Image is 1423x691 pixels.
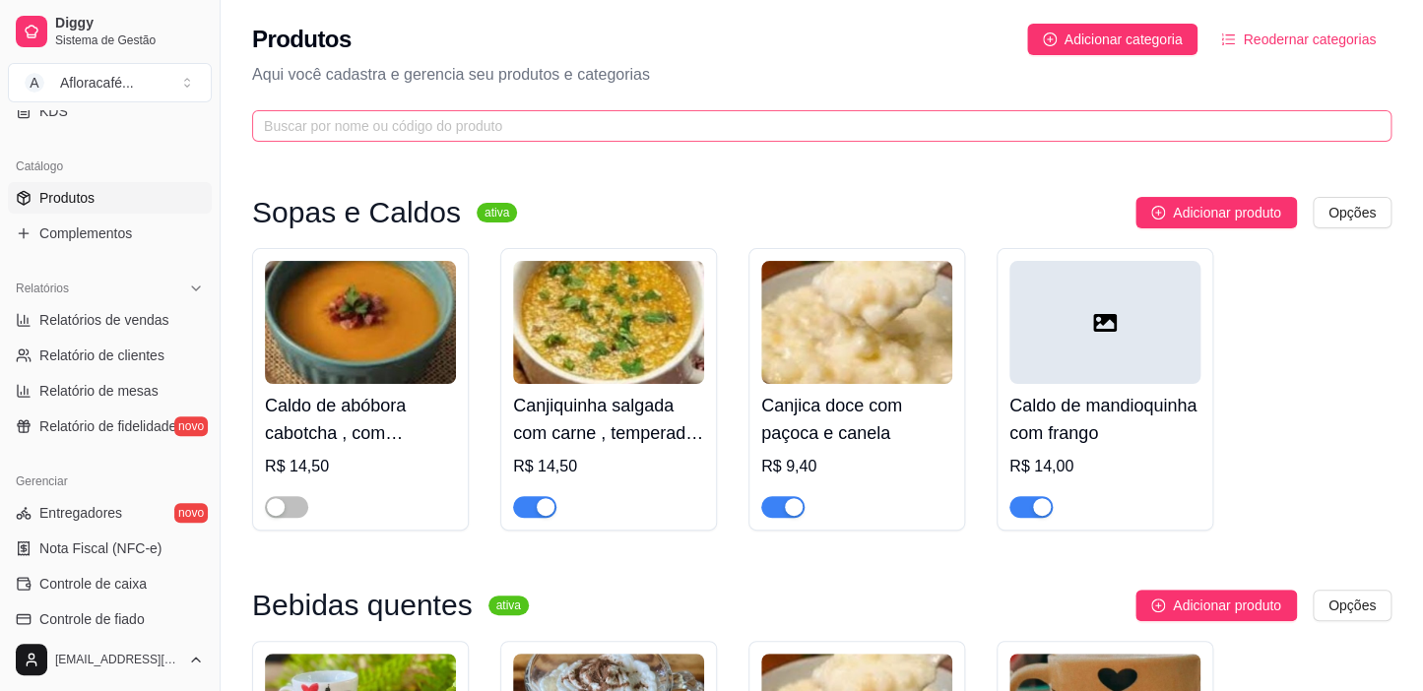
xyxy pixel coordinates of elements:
[8,466,212,497] div: Gerenciar
[39,101,68,121] span: KDS
[8,218,212,249] a: Complementos
[1151,206,1165,220] span: plus-circle
[761,455,952,478] div: R$ 9,40
[8,603,212,635] a: Controle de fiado
[8,8,212,55] a: DiggySistema de Gestão
[513,455,704,478] div: R$ 14,50
[252,594,473,617] h3: Bebidas quentes
[252,63,1391,87] p: Aqui você cadastra e gerencia seu produtos e categorias
[1221,32,1235,46] span: ordered-list
[8,182,212,214] a: Produtos
[55,32,204,48] span: Sistema de Gestão
[39,609,145,629] span: Controle de fiado
[8,636,212,683] button: [EMAIL_ADDRESS][DOMAIN_NAME]
[1328,202,1376,223] span: Opções
[1009,455,1200,478] div: R$ 14,00
[8,304,212,336] a: Relatórios de vendas
[8,340,212,371] a: Relatório de clientes
[60,73,134,93] div: Afloracafé ...
[39,416,176,436] span: Relatório de fidelidade
[513,392,704,447] h4: Canjiquinha salgada com carne , temperada com pedacinhos de linguiça levemente apimentada
[1328,595,1376,616] span: Opções
[8,497,212,529] a: Entregadoresnovo
[1135,590,1297,621] button: Adicionar produto
[8,568,212,599] a: Controle de caixa
[8,410,212,442] a: Relatório de fidelidadenovo
[1313,197,1391,228] button: Opções
[1205,24,1391,55] button: Reodernar categorias
[264,115,1364,137] input: Buscar por nome ou código do produto
[252,24,352,55] h2: Produtos
[8,95,212,127] a: KDS
[265,261,456,384] img: product-image
[761,261,952,384] img: product-image
[1243,29,1376,50] span: Reodernar categorias
[1065,29,1183,50] span: Adicionar categoria
[1027,24,1198,55] button: Adicionar categoria
[761,392,952,447] h4: Canjica doce com paçoca e canela
[39,310,169,330] span: Relatórios de vendas
[265,455,456,478] div: R$ 14,50
[16,281,69,296] span: Relatórios
[55,652,180,667] span: [EMAIL_ADDRESS][DOMAIN_NAME]
[55,15,204,32] span: Diggy
[1043,32,1057,46] span: plus-circle
[8,375,212,407] a: Relatório de mesas
[1135,197,1297,228] button: Adicionar produto
[513,261,704,384] img: product-image
[488,596,529,615] sup: ativa
[1313,590,1391,621] button: Opções
[25,73,44,93] span: A
[39,381,159,401] span: Relatório de mesas
[39,503,122,523] span: Entregadores
[1173,202,1281,223] span: Adicionar produto
[39,188,95,208] span: Produtos
[1151,598,1165,612] span: plus-circle
[8,533,212,564] a: Nota Fiscal (NFC-e)
[8,151,212,182] div: Catálogo
[1009,392,1200,447] h4: Caldo de mandioquinha com frango
[39,538,162,558] span: Nota Fiscal (NFC-e)
[265,392,456,447] h4: Caldo de abóbora cabotcha , com calabresa
[39,223,132,243] span: Complementos
[39,574,147,594] span: Controle de caixa
[252,201,461,224] h3: Sopas e Caldos
[1173,595,1281,616] span: Adicionar produto
[477,203,517,222] sup: ativa
[39,345,164,365] span: Relatório de clientes
[8,63,212,102] button: Select a team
